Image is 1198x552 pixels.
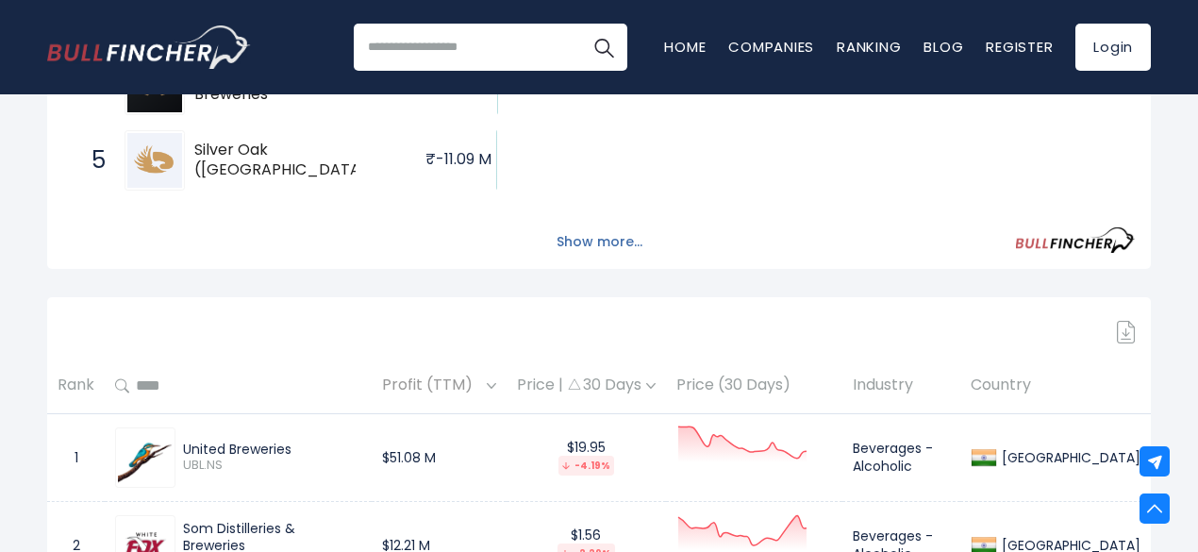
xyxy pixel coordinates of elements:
[517,376,656,395] div: Price | 30 Days
[580,24,627,71] button: Search
[997,449,1140,466] div: [GEOGRAPHIC_DATA]
[517,439,656,476] div: $19.95
[666,359,842,414] th: Price (30 Days)
[837,37,901,57] a: Ranking
[960,359,1151,414] th: Country
[127,133,182,188] img: Silver Oak (India)
[82,144,101,176] span: 5
[923,37,963,57] a: Blog
[183,458,361,474] span: UBL.NS
[842,413,960,501] td: Beverages - Alcoholic
[118,430,173,485] img: UBL.NS.png
[47,413,105,501] td: 1
[425,148,491,170] text: ₹-11.09 M
[47,25,250,69] a: Go to homepage
[382,371,482,400] span: Profit (TTM)
[664,37,706,57] a: Home
[183,441,361,458] div: United Breweries
[1075,24,1151,71] a: Login
[194,141,374,180] span: Silver Oak ([GEOGRAPHIC_DATA])
[372,413,507,501] td: $51.08 M
[842,359,960,414] th: Industry
[986,37,1053,57] a: Register
[545,226,654,258] button: Show more...
[558,456,614,476] div: -4.19%
[47,359,105,414] th: Rank
[47,25,251,69] img: Bullfincher logo
[728,37,814,57] a: Companies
